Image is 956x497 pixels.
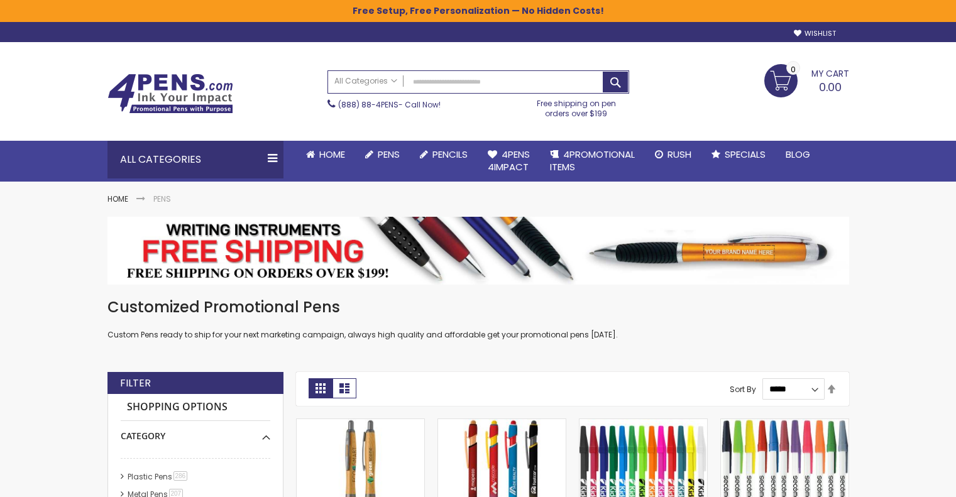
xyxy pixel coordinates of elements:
a: 4PROMOTIONALITEMS [540,141,645,182]
span: Home [319,148,345,161]
div: Custom Pens ready to ship for your next marketing campaign, always high quality and affordable ge... [107,297,849,341]
a: Belfast B Value Stick Pen [580,418,707,429]
a: Specials [701,141,776,168]
a: Home [107,194,128,204]
a: Blog [776,141,820,168]
span: - Call Now! [338,99,441,110]
a: 0.00 0 [764,64,849,96]
div: Category [121,421,270,442]
strong: Filter [120,376,151,390]
span: Rush [668,148,691,161]
img: Pens [107,217,849,285]
a: Plastic Pens286 [124,471,192,482]
a: Wishlist [794,29,836,38]
span: Blog [786,148,810,161]
span: 4Pens 4impact [488,148,530,173]
a: Home [296,141,355,168]
a: 4Pens4impact [478,141,540,182]
a: Rush [645,141,701,168]
a: Bamboo Sophisticate Pen - ColorJet Imprint [297,418,424,429]
span: Pencils [432,148,468,161]
strong: Grid [309,378,332,398]
a: Belfast Value Stick Pen [721,418,849,429]
span: 0.00 [819,79,842,95]
a: Pencils [410,141,478,168]
a: All Categories [328,71,404,92]
img: 4Pens Custom Pens and Promotional Products [107,74,233,114]
a: (888) 88-4PENS [338,99,398,110]
span: Pens [378,148,400,161]
div: Free shipping on pen orders over $199 [524,94,629,119]
span: 0 [791,63,796,75]
span: 286 [173,471,188,481]
a: Superhero Ellipse Softy Pen with Stylus - Laser Engraved [438,418,566,429]
div: All Categories [107,141,283,178]
strong: Shopping Options [121,394,270,421]
span: All Categories [334,76,397,86]
label: Sort By [730,383,756,394]
span: 4PROMOTIONAL ITEMS [550,148,635,173]
h1: Customized Promotional Pens [107,297,849,317]
span: Specials [725,148,766,161]
strong: Pens [153,194,171,204]
a: Pens [355,141,410,168]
